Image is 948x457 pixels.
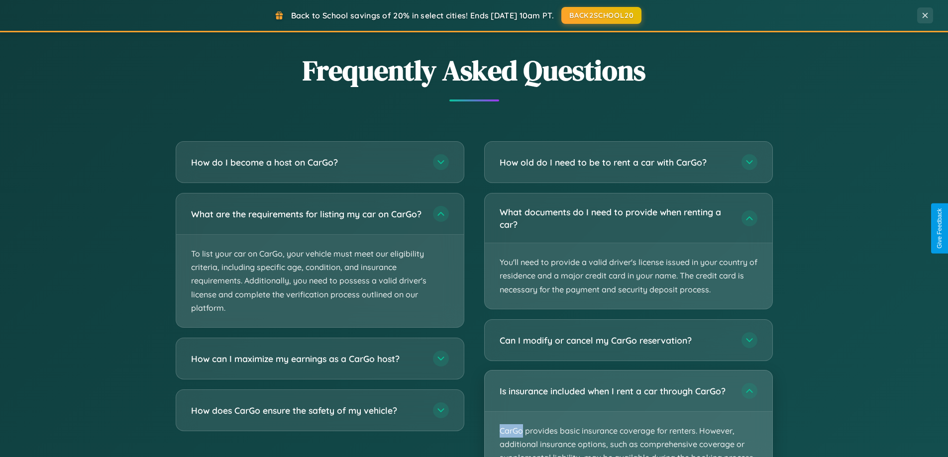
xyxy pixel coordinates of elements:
span: Back to School savings of 20% in select cities! Ends [DATE] 10am PT. [291,10,554,20]
p: To list your car on CarGo, your vehicle must meet our eligibility criteria, including specific ag... [176,235,464,327]
h3: Is insurance included when I rent a car through CarGo? [500,385,732,397]
h3: What are the requirements for listing my car on CarGo? [191,208,423,220]
h3: What documents do I need to provide when renting a car? [500,206,732,230]
h3: How can I maximize my earnings as a CarGo host? [191,353,423,365]
h2: Frequently Asked Questions [176,51,773,90]
h3: Can I modify or cancel my CarGo reservation? [500,334,732,347]
h3: How do I become a host on CarGo? [191,156,423,169]
p: You'll need to provide a valid driver's license issued in your country of residence and a major c... [485,243,772,309]
h3: How does CarGo ensure the safety of my vehicle? [191,404,423,417]
div: Give Feedback [936,208,943,249]
h3: How old do I need to be to rent a car with CarGo? [500,156,732,169]
button: BACK2SCHOOL20 [561,7,641,24]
